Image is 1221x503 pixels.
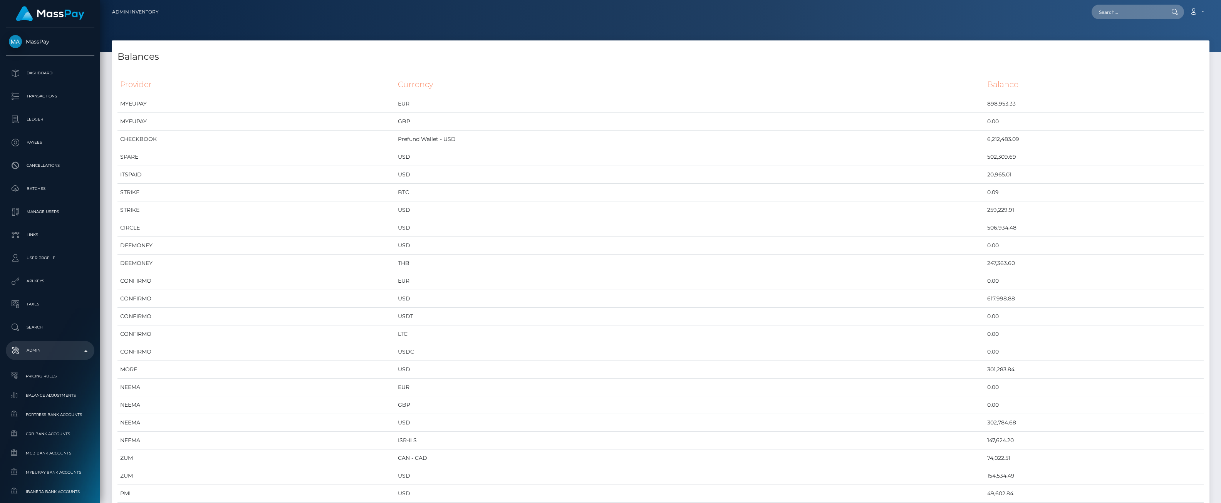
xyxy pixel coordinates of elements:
td: CAN - CAD [395,449,985,467]
td: DEEMONEY [117,255,395,272]
td: USD [395,467,985,485]
td: USD [395,148,985,166]
td: 0.09 [985,184,1204,201]
td: 0.00 [985,343,1204,361]
td: USDT [395,308,985,325]
th: Balance [985,74,1204,95]
td: 617,998.88 [985,290,1204,308]
td: ITSPAID [117,166,395,184]
a: Pricing Rules [6,368,94,384]
p: Cancellations [9,160,91,171]
td: CONFIRMO [117,308,395,325]
td: USD [395,290,985,308]
td: ISR-ILS [395,432,985,449]
td: 49,602.84 [985,485,1204,503]
td: 154,534.49 [985,467,1204,485]
td: USD [395,201,985,219]
td: USD [395,485,985,503]
td: 247,363.60 [985,255,1204,272]
td: 0.00 [985,325,1204,343]
a: API Keys [6,272,94,291]
span: MyEUPay Bank Accounts [9,468,91,477]
td: 6,212,483.09 [985,131,1204,148]
td: NEEMA [117,396,395,414]
a: Cancellations [6,156,94,175]
td: ZUM [117,449,395,467]
td: USD [395,414,985,432]
td: CHECKBOOK [117,131,395,148]
p: User Profile [9,252,91,264]
td: MYEUPAY [117,95,395,113]
td: MORE [117,361,395,379]
p: Ledger [9,114,91,125]
a: CRB Bank Accounts [6,426,94,442]
p: Batches [9,183,91,194]
td: USD [395,219,985,237]
a: Admin [6,341,94,360]
p: API Keys [9,275,91,287]
td: Prefund Wallet - USD [395,131,985,148]
td: USD [395,361,985,379]
a: Batches [6,179,94,198]
td: CONFIRMO [117,325,395,343]
img: MassPay Logo [16,6,84,21]
td: 0.00 [985,379,1204,396]
span: Fortress Bank Accounts [9,410,91,419]
input: Search... [1092,5,1164,19]
td: NEEMA [117,432,395,449]
td: CIRCLE [117,219,395,237]
td: EUR [395,272,985,290]
span: Pricing Rules [9,372,91,381]
a: Taxes [6,295,94,314]
a: MyEUPay Bank Accounts [6,464,94,481]
td: NEEMA [117,379,395,396]
td: 502,309.69 [985,148,1204,166]
td: CONFIRMO [117,343,395,361]
p: Links [9,229,91,241]
td: 301,283.84 [985,361,1204,379]
td: 74,022.51 [985,449,1204,467]
span: Ibanera Bank Accounts [9,487,91,496]
td: 506,934.48 [985,219,1204,237]
td: SPARE [117,148,395,166]
td: 302,784.68 [985,414,1204,432]
th: Currency [395,74,985,95]
p: Taxes [9,298,91,310]
a: Links [6,225,94,245]
a: MCB Bank Accounts [6,445,94,461]
td: 147,624.20 [985,432,1204,449]
span: MassPay [6,38,94,45]
a: Fortress Bank Accounts [6,406,94,423]
td: BTC [395,184,985,201]
td: ZUM [117,467,395,485]
a: Ledger [6,110,94,129]
td: THB [395,255,985,272]
p: Manage Users [9,206,91,218]
td: GBP [395,396,985,414]
td: STRIKE [117,201,395,219]
td: 0.00 [985,272,1204,290]
td: 20,965.01 [985,166,1204,184]
td: USD [395,166,985,184]
td: USDC [395,343,985,361]
td: 0.00 [985,237,1204,255]
td: MYEUPAY [117,113,395,131]
td: NEEMA [117,414,395,432]
p: Payees [9,137,91,148]
a: Balance Adjustments [6,387,94,404]
td: USD [395,237,985,255]
td: CONFIRMO [117,272,395,290]
a: Admin Inventory [112,4,159,20]
td: 0.00 [985,113,1204,131]
a: Payees [6,133,94,152]
td: CONFIRMO [117,290,395,308]
td: EUR [395,379,985,396]
td: 898,953.33 [985,95,1204,113]
a: Manage Users [6,202,94,221]
a: Search [6,318,94,337]
a: Transactions [6,87,94,106]
span: CRB Bank Accounts [9,429,91,438]
td: 259,229.91 [985,201,1204,219]
td: EUR [395,95,985,113]
td: PMI [117,485,395,503]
